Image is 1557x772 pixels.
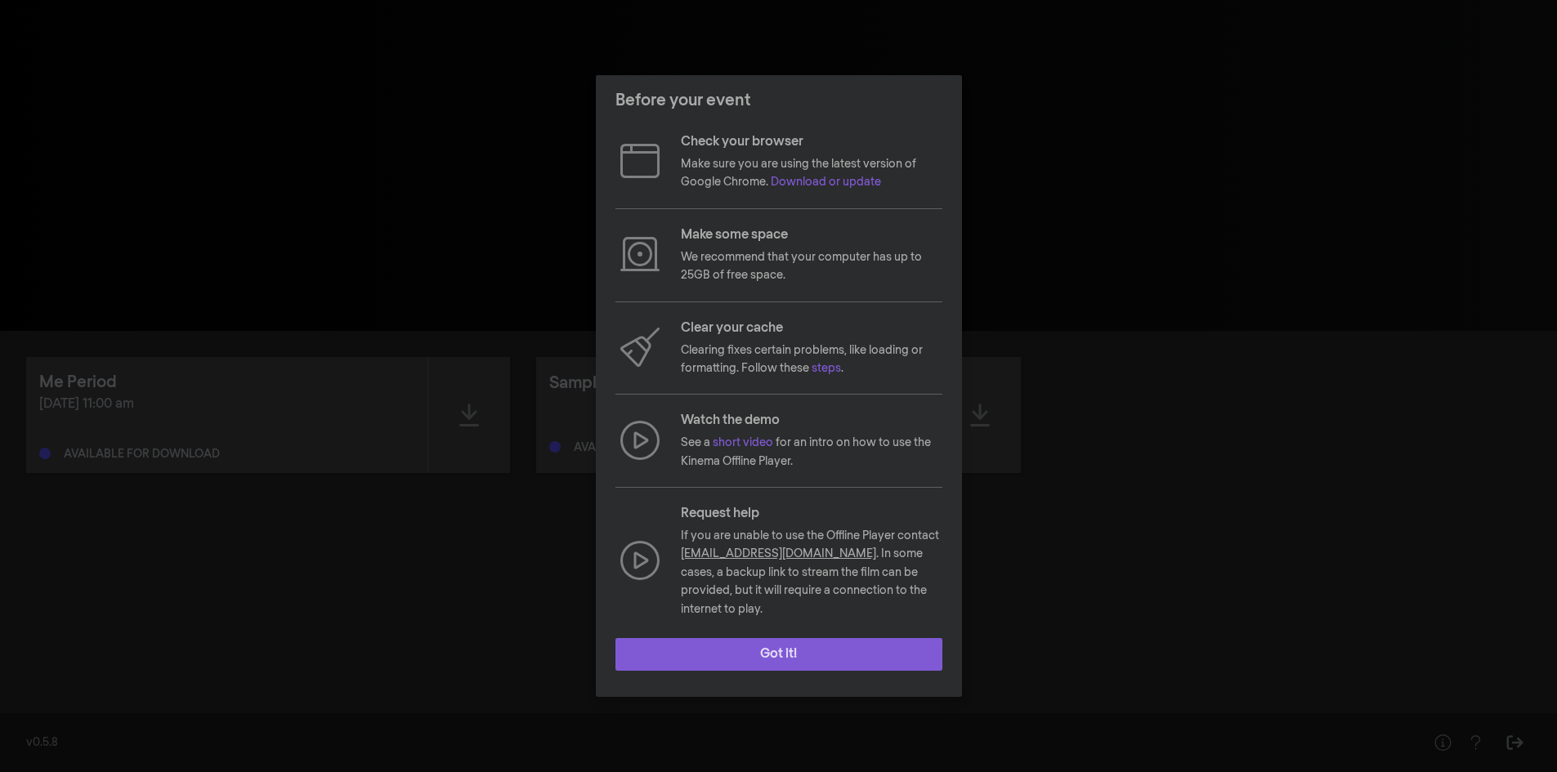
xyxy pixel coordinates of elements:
[681,411,942,431] p: Watch the demo
[681,548,876,560] a: [EMAIL_ADDRESS][DOMAIN_NAME]
[681,504,942,524] p: Request help
[771,176,881,188] a: Download or update
[681,319,942,338] p: Clear your cache
[713,437,773,448] a: short video
[681,155,942,192] p: Make sure you are using the latest version of Google Chrome.
[681,341,942,378] p: Clearing fixes certain problems, like loading or formatting. Follow these .
[681,225,942,245] p: Make some space
[596,75,962,126] header: Before your event
[681,132,942,152] p: Check your browser
[681,434,942,471] p: See a for an intro on how to use the Kinema Offline Player.
[615,638,942,671] button: Got it!
[681,527,942,618] p: If you are unable to use the Offline Player contact . In some cases, a backup link to stream the ...
[681,248,942,285] p: We recommend that your computer has up to 25GB of free space.
[812,363,841,374] a: steps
